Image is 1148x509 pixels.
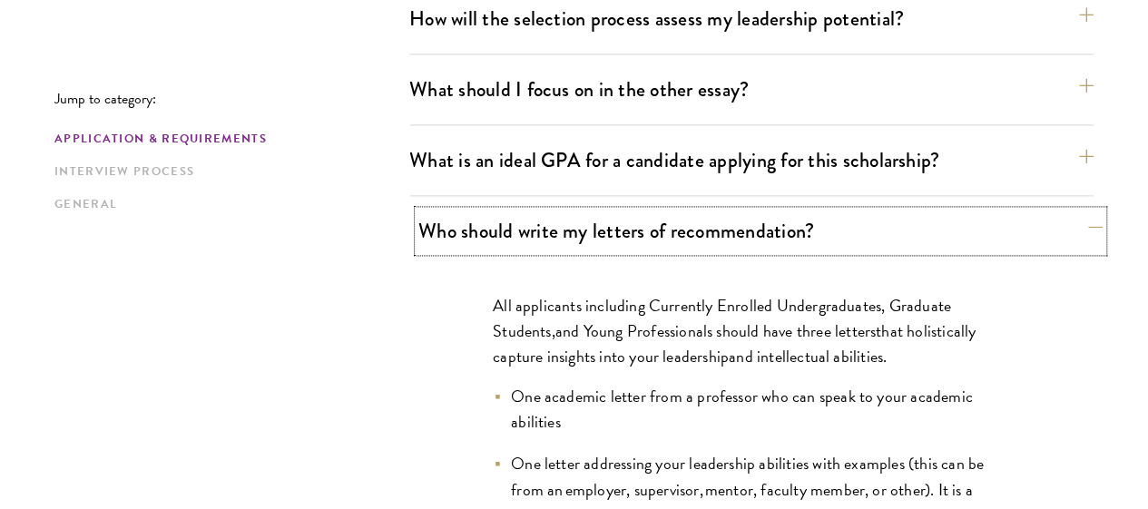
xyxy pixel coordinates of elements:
[54,91,409,107] p: Jump to category:
[54,130,398,149] a: Application & Requirements
[729,344,887,368] span: and intellectual abilities.
[409,140,1094,181] button: What is an ideal GPA for a candidate applying for this scholarship?
[493,318,976,368] span: that holistically capture insights into your leadership
[418,210,1103,251] button: Who should write my letters of recommendation?
[555,318,779,343] span: and Young Professionals should ha
[493,293,951,343] span: All applicants including Currently Enrolled Undergraduates, Graduate Students
[552,318,555,343] span: ,
[54,162,398,181] a: Interview Process
[779,318,876,343] span: ve three letters
[409,69,1094,110] button: What should I focus on in the other essay?
[54,195,398,214] a: General
[511,384,973,434] span: One academic letter from a professor who can speak to your academic abilities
